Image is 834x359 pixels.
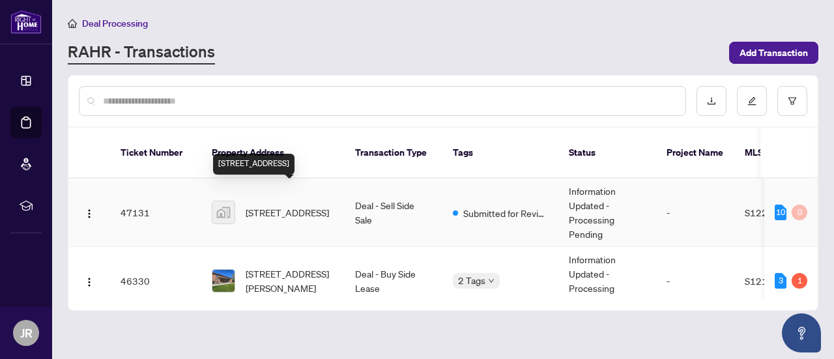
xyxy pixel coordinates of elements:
td: Deal - Buy Side Lease [345,247,442,315]
div: 1 [792,273,807,289]
a: RAHR - Transactions [68,41,215,65]
button: Logo [79,270,100,291]
th: MLS # [734,128,812,179]
div: [STREET_ADDRESS] [213,154,295,175]
span: [STREET_ADDRESS][PERSON_NAME] [246,266,334,295]
div: 10 [775,205,786,220]
button: filter [777,86,807,116]
span: edit [747,96,756,106]
td: 47131 [110,179,201,247]
span: S12163028 [745,275,797,287]
td: 46330 [110,247,201,315]
span: home [68,19,77,28]
div: 0 [792,205,807,220]
td: Information Updated - Processing Pending [558,247,656,315]
img: logo [10,10,42,34]
button: Logo [79,202,100,223]
img: thumbnail-img [212,270,235,292]
span: Deal Processing [82,18,148,29]
span: download [707,96,716,106]
th: Transaction Type [345,128,442,179]
div: 3 [775,273,786,289]
td: Information Updated - Processing Pending [558,179,656,247]
button: download [697,86,726,116]
span: [STREET_ADDRESS] [246,205,329,220]
span: Submitted for Review [463,206,548,220]
td: - [656,247,734,315]
th: Status [558,128,656,179]
td: Deal - Sell Side Sale [345,179,442,247]
span: 2 Tags [458,273,485,288]
img: Logo [84,277,94,287]
span: Add Transaction [740,42,808,63]
th: Project Name [656,128,734,179]
span: down [488,278,495,284]
img: Logo [84,208,94,219]
th: Tags [442,128,558,179]
td: - [656,179,734,247]
th: Property Address [201,128,345,179]
span: S12244346 [745,207,797,218]
button: Add Transaction [729,42,818,64]
span: filter [788,96,797,106]
button: edit [737,86,767,116]
span: JR [20,324,33,342]
th: Ticket Number [110,128,201,179]
img: thumbnail-img [212,201,235,223]
button: Open asap [782,313,821,352]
